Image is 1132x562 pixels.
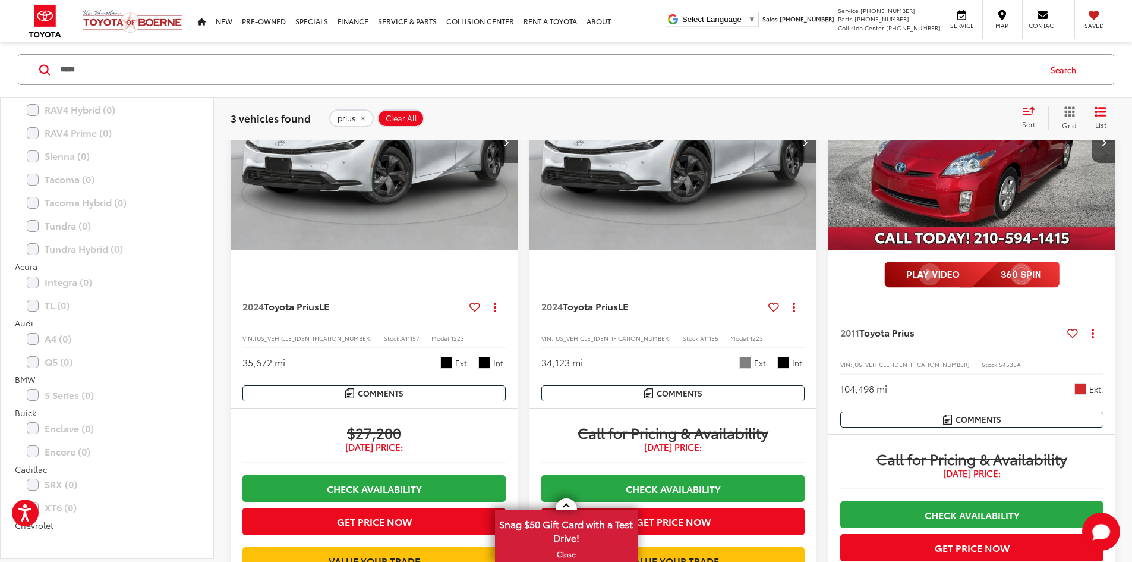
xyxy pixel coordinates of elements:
span: ▼ [748,15,756,24]
span: Gradient Black [777,357,789,369]
label: RAV4 Prime (0) [27,123,187,143]
a: 2011Toyota Prius [840,326,1062,339]
span: [US_VEHICLE_IDENTIFICATION_NUMBER] [553,334,671,343]
span: dropdown dots [793,302,795,312]
span: [PHONE_NUMBER] [860,6,915,15]
div: 2024 Toyota Prius LE 0 [230,34,519,250]
a: Check Availability [242,475,506,502]
span: Acura [15,260,37,272]
img: Comments [644,388,654,398]
button: Toggle Chat Window [1082,513,1120,551]
label: A4 (0) [27,328,187,349]
label: RAV4 Hybrid (0) [27,99,187,120]
span: 2011 [840,325,859,339]
span: List [1095,119,1106,129]
a: 2024Toyota PriusLE [541,300,764,313]
span: 2024 [242,299,264,313]
span: Comments [657,388,702,399]
span: Stock: [683,334,700,343]
span: Int. [792,357,805,369]
span: Toyota Prius [859,325,915,339]
label: Sienna (0) [27,146,187,167]
button: Next image [494,121,518,163]
span: Barcelona Red Metallic [1074,383,1086,395]
span: Buick [15,406,36,418]
label: Tundra (0) [27,215,187,236]
button: Actions [1083,322,1103,343]
span: Collision Center [838,23,884,32]
span: Comments [956,414,1001,425]
span: [PHONE_NUMBER] [780,14,834,23]
button: Clear All [377,109,424,127]
span: 1223 [750,334,763,343]
label: Tundra Hybrid (0) [27,238,187,259]
span: Saved [1081,21,1107,30]
label: Encore (0) [27,441,187,461]
span: Model: [431,334,451,343]
span: 1223 [451,334,464,343]
label: XT6 (0) [27,497,187,518]
button: Actions [784,296,805,317]
button: Comments [242,385,506,401]
svg: Start Chat [1082,513,1120,551]
img: Vic Vaughan Toyota of Boerne [82,9,183,33]
span: Parts [838,14,853,23]
span: Call for Pricing & Availability [840,450,1103,467]
span: A11157 [401,334,420,343]
span: Toyota Prius [563,299,618,313]
span: Gradient Black [478,357,490,369]
span: Snag $50 Gift Card with a Test Drive! [496,511,636,548]
span: Audi [15,317,33,329]
span: Call for Pricing & Availability [541,423,805,441]
span: prius [338,113,355,123]
span: Service [948,21,975,30]
span: Select Language [682,15,742,24]
button: Comments [840,412,1103,428]
span: 2024 [541,299,563,313]
span: Sales [762,14,778,23]
span: Chevrolet [15,519,53,531]
div: 2011 Toyota Prius Base 0 [828,34,1117,250]
span: [DATE] Price: [242,441,506,453]
span: Contact [1029,21,1057,30]
form: Search by Make, Model, or Keyword [59,55,1039,84]
span: Map [989,21,1015,30]
button: Next image [793,121,816,163]
span: VIN: [541,334,553,343]
span: VIN: [840,360,852,369]
div: 35,672 mi [242,356,285,369]
span: [PHONE_NUMBER] [854,14,909,23]
span: $27,200 [242,423,506,441]
div: 104,498 mi [840,382,887,395]
label: Tacoma (0) [27,169,187,190]
a: 2024Toyota PriusLE [242,300,465,313]
span: Sort [1022,119,1035,129]
span: Toyota Prius [264,299,319,313]
img: Comments [943,415,953,425]
span: A11155 [700,334,718,343]
button: Comments [541,385,805,401]
button: List View [1086,106,1115,130]
span: Clear All [386,113,417,123]
label: Tacoma Hybrid (0) [27,192,187,213]
a: Check Availability [541,475,805,502]
span: [US_VEHICLE_IDENTIFICATION_NUMBER] [852,360,970,369]
span: 54535A [999,360,1021,369]
label: SRX (0) [27,474,187,495]
div: 2024 Toyota Prius LE 0 [529,34,818,250]
span: Grid [1062,120,1077,130]
button: Next image [1092,121,1115,163]
span: 3 vehicles found [231,110,311,124]
button: Get Price Now [242,508,506,535]
span: LE [618,299,628,313]
span: BMW [15,373,36,385]
span: dropdown dots [494,302,496,312]
span: [US_VEHICLE_IDENTIFICATION_NUMBER] [254,334,372,343]
span: Stock: [384,334,401,343]
img: 2024 Toyota Prius LE [230,34,519,251]
span: Ext. [455,357,469,369]
span: [PHONE_NUMBER] [886,23,941,32]
button: Select sort value [1016,106,1048,130]
span: VIN: [242,334,254,343]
